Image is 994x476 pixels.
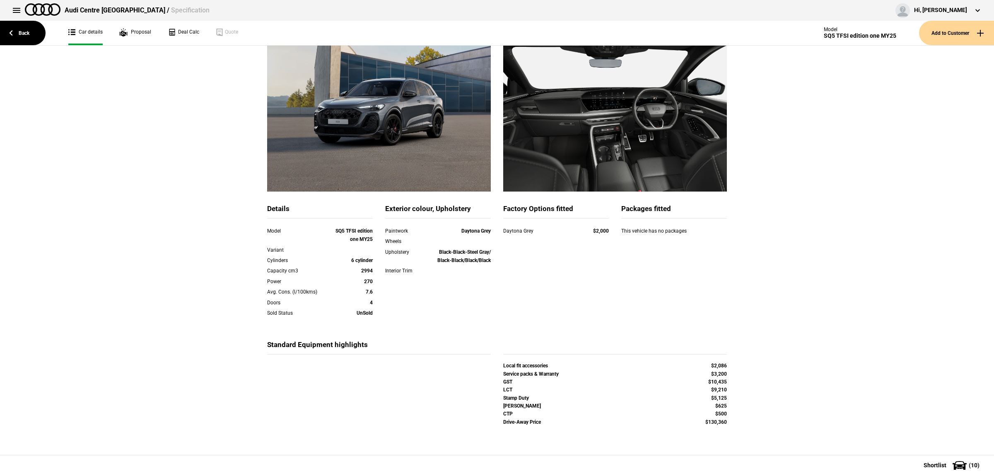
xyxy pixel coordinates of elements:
[267,256,331,265] div: Cylinders
[708,379,727,385] strong: $10,435
[711,387,727,393] strong: $9,210
[705,419,727,425] strong: $130,360
[711,395,727,401] strong: $5,125
[911,455,994,476] button: Shortlist(10)
[267,277,331,286] div: Power
[715,411,727,417] strong: $500
[824,32,896,39] div: SQ5 TFSI edition one MY25
[168,21,199,45] a: Deal Calc
[924,462,946,468] span: Shortlist
[385,204,491,219] div: Exterior colour, Upholstery
[621,227,727,243] div: This vehicle has no packages
[335,228,373,242] strong: SQ5 TFSI edition one MY25
[503,395,529,401] strong: Stamp Duty
[503,204,609,219] div: Factory Options fitted
[68,21,103,45] a: Car details
[65,6,210,15] div: Audi Centre [GEOGRAPHIC_DATA] /
[919,21,994,45] button: Add to Customer
[171,6,210,14] span: Specification
[621,204,727,219] div: Packages fitted
[267,267,331,275] div: Capacity cm3
[711,363,727,369] strong: $2,086
[503,419,541,425] strong: Drive-Away Price
[361,268,373,274] strong: 2994
[503,371,559,377] strong: Service packs & Warranty
[267,204,373,219] div: Details
[503,363,548,369] strong: Local fit accessories
[437,249,491,263] strong: Black-Black-Steel Gray/ Black-Black/Black/Black
[969,462,980,468] span: ( 10 )
[711,371,727,377] strong: $3,200
[351,257,373,263] strong: 6 cylinder
[385,267,427,275] div: Interior Trim
[267,309,331,317] div: Sold Status
[119,21,151,45] a: Proposal
[267,227,331,235] div: Model
[461,228,491,234] strong: Daytona Grey
[385,227,427,235] div: Paintwork
[593,228,609,234] strong: $2,000
[503,227,577,235] div: Daytona Grey
[503,411,513,417] strong: CTP
[385,248,427,256] div: Upholstery
[503,403,541,409] strong: [PERSON_NAME]
[267,340,491,355] div: Standard Equipment highlights
[385,237,427,245] div: Wheels
[503,379,512,385] strong: GST
[25,3,60,16] img: audi.png
[366,289,373,295] strong: 7.6
[370,300,373,306] strong: 4
[267,246,331,254] div: Variant
[364,279,373,284] strong: 270
[267,288,331,296] div: Avg. Cons. (l/100kms)
[357,310,373,316] strong: UnSold
[267,299,331,307] div: Doors
[503,387,512,393] strong: LCT
[824,27,896,32] div: Model
[914,6,967,15] div: Hi, [PERSON_NAME]
[715,403,727,409] strong: $625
